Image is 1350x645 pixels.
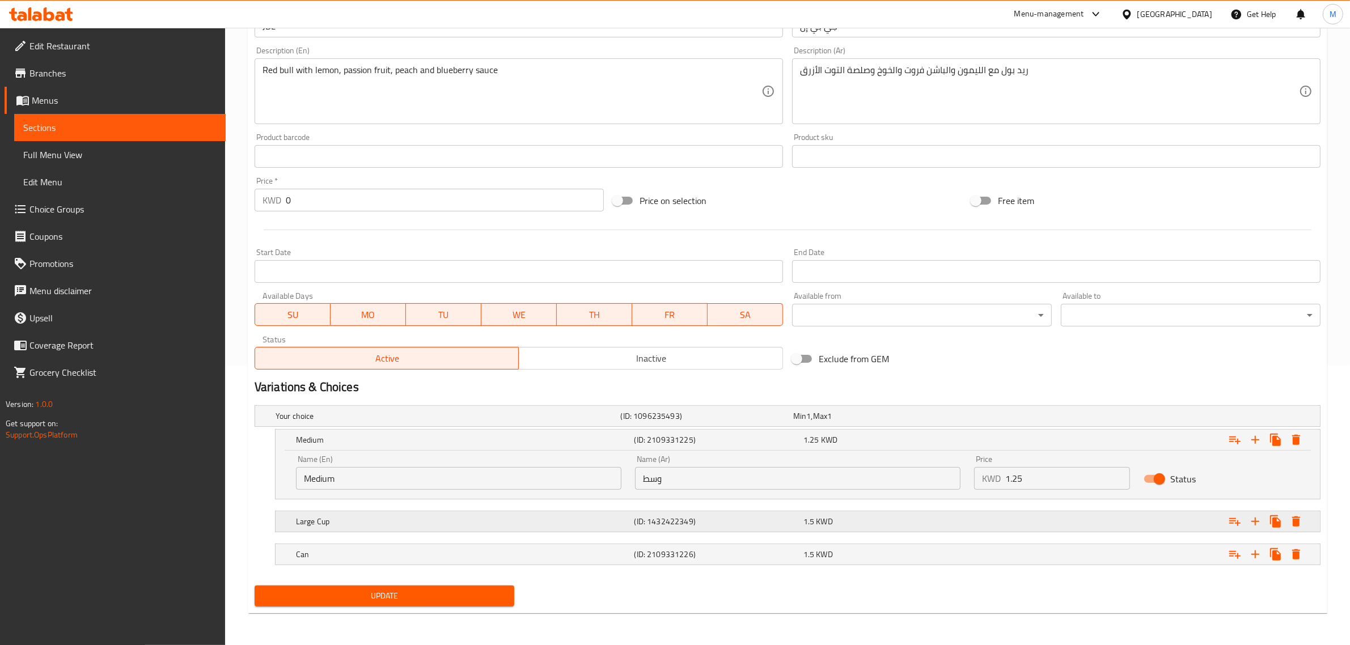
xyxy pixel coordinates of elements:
button: Add new choice [1245,430,1266,450]
span: Price on selection [640,194,706,207]
a: Upsell [5,304,226,332]
span: SA [712,307,778,323]
h5: (ID: 2109331226) [634,549,799,560]
span: Edit Menu [23,175,217,189]
button: Clone new choice [1266,511,1286,532]
textarea: Red bull with lemon, passion fruit, peach and blueberry sauce [263,65,761,118]
button: Clone new choice [1266,544,1286,565]
input: Please enter product barcode [255,145,783,168]
span: Update [264,589,505,603]
button: Delete Large Cup [1286,511,1306,532]
span: 1.5 [803,547,814,562]
button: Active [255,347,519,370]
span: Menus [32,94,217,107]
input: Please enter price [1005,467,1130,490]
textarea: ريد بول مع الليمون والباشن فروت والخوخ وصلصة التوت الأزرق [800,65,1299,118]
span: 1 [827,409,832,423]
div: ​ [792,304,1052,326]
span: KWD [816,547,833,562]
div: Expand [255,406,1320,426]
div: [GEOGRAPHIC_DATA] [1137,8,1212,20]
button: FR [632,303,708,326]
input: Please enter product sku [792,145,1321,168]
span: Edit Restaurant [29,39,217,53]
h5: (ID: 1432422349) [634,516,799,527]
button: Delete Medium [1286,430,1306,450]
span: TU [410,307,477,323]
span: MO [335,307,401,323]
div: Expand [276,511,1320,532]
span: Status [1170,472,1196,486]
a: Menu disclaimer [5,277,226,304]
p: KWD [263,193,281,207]
div: , [793,410,961,422]
h5: (ID: 1096235493) [621,410,789,422]
span: Coupons [29,230,217,243]
span: KWD [821,432,837,447]
span: Inactive [523,350,778,367]
button: Delete Can [1286,544,1306,565]
span: Upsell [29,311,217,325]
div: ​ [1061,304,1321,326]
button: TU [406,303,481,326]
button: SA [708,303,783,326]
span: 1 [806,409,811,423]
button: Inactive [518,347,783,370]
span: TH [561,307,628,323]
span: 1.25 [803,432,819,447]
a: Sections [14,114,226,141]
span: SU [260,307,326,323]
button: Add choice group [1225,511,1245,532]
h5: Your choice [276,410,616,422]
button: Add choice group [1225,430,1245,450]
span: Sections [23,121,217,134]
h2: Variations & Choices [255,379,1321,396]
a: Coupons [5,223,226,250]
button: MO [331,303,406,326]
h5: Medium [296,434,630,445]
a: Branches [5,60,226,87]
a: Edit Restaurant [5,32,226,60]
button: Update [255,585,514,606]
span: M [1330,8,1336,20]
span: Active [260,350,515,367]
span: Exclude from GEM [819,352,889,366]
button: Add new choice [1245,511,1266,532]
a: Choice Groups [5,196,226,223]
a: Promotions [5,250,226,277]
button: SU [255,303,331,326]
span: WE [486,307,552,323]
span: Choice Groups [29,202,217,216]
input: Enter name En [296,467,621,490]
span: Coverage Report [29,338,217,352]
a: Grocery Checklist [5,359,226,386]
a: Support.OpsPlatform [6,427,78,442]
input: Enter name Ar [635,467,960,490]
span: Get support on: [6,416,58,431]
span: 1.0.0 [35,397,53,411]
span: Grocery Checklist [29,366,217,379]
span: KWD [816,514,833,529]
span: Free item [998,194,1034,207]
h5: Can [296,549,630,560]
span: Version: [6,397,33,411]
button: Add new choice [1245,544,1266,565]
span: 1.5 [803,514,814,529]
button: Clone new choice [1266,430,1286,450]
span: Max [813,409,827,423]
button: TH [557,303,632,326]
a: Edit Menu [14,168,226,196]
button: WE [481,303,557,326]
span: Branches [29,66,217,80]
p: KWD [982,472,1001,485]
div: Expand [276,544,1320,565]
span: FR [637,307,703,323]
a: Full Menu View [14,141,226,168]
input: Please enter price [286,189,604,211]
a: Menus [5,87,226,114]
span: Min [793,409,806,423]
span: Promotions [29,257,217,270]
a: Coverage Report [5,332,226,359]
h5: (ID: 2109331225) [634,434,799,445]
div: Menu-management [1014,7,1084,21]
